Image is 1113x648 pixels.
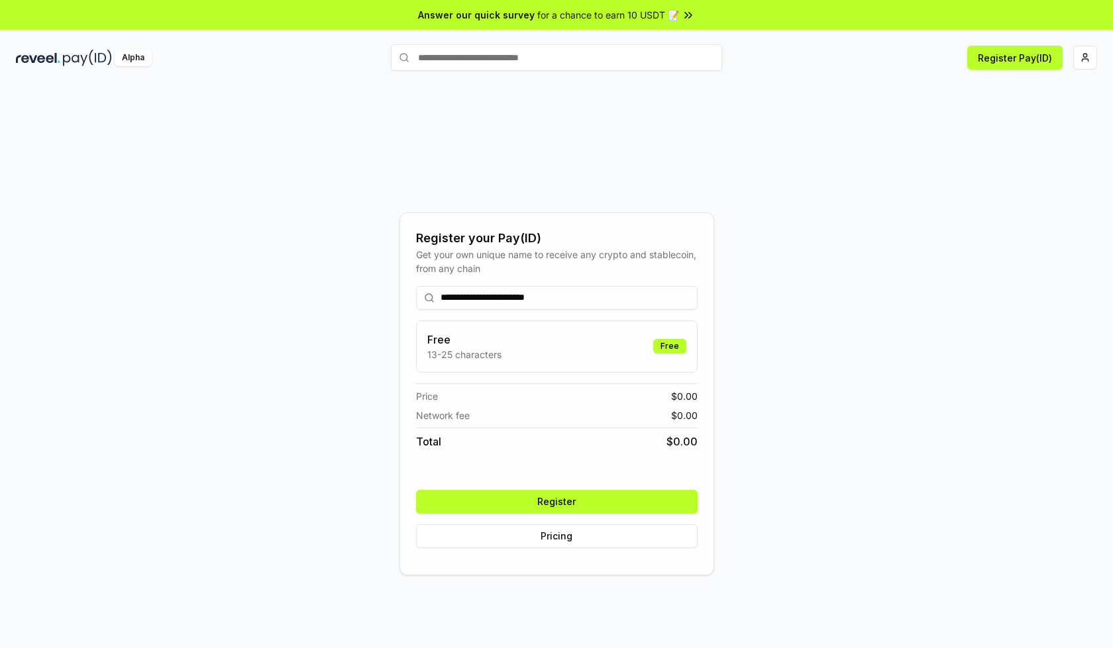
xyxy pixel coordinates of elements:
div: Alpha [115,50,152,66]
div: Register your Pay(ID) [416,229,698,248]
span: $ 0.00 [671,408,698,422]
button: Register Pay(ID) [967,46,1063,69]
span: Answer our quick survey [418,8,535,22]
span: Network fee [416,408,470,422]
span: Total [416,434,441,449]
h3: Free [427,332,502,347]
span: for a chance to earn 10 USDT 📝 [537,8,679,22]
button: Register [416,490,698,514]
img: reveel_dark [16,50,60,66]
span: $ 0.00 [671,389,698,403]
span: Price [416,389,438,403]
button: Pricing [416,524,698,548]
span: $ 0.00 [666,434,698,449]
img: pay_id [63,50,112,66]
div: Get your own unique name to receive any crypto and stablecoin, from any chain [416,248,698,275]
div: Free [653,339,686,353]
p: 13-25 characters [427,347,502,361]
